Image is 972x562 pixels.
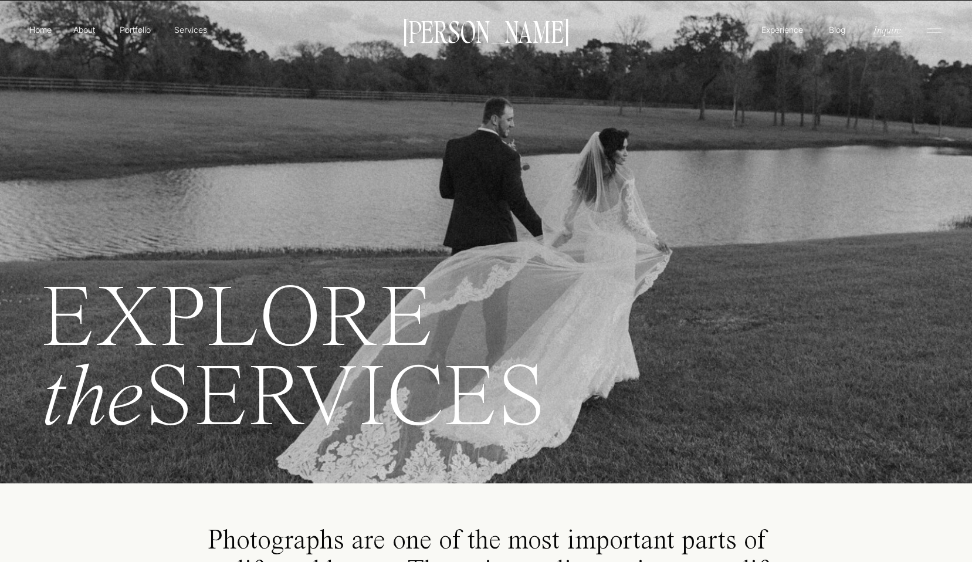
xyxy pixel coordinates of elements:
[40,357,144,445] i: the
[826,23,848,35] a: Blog
[760,23,805,36] a: Experience
[173,23,208,36] a: Services
[398,18,575,43] a: [PERSON_NAME]
[114,23,156,36] a: Portfolio
[40,283,763,456] h1: EXPLORE SERVICES
[71,23,97,35] a: About
[27,23,54,36] a: Home
[872,23,902,36] a: Inquire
